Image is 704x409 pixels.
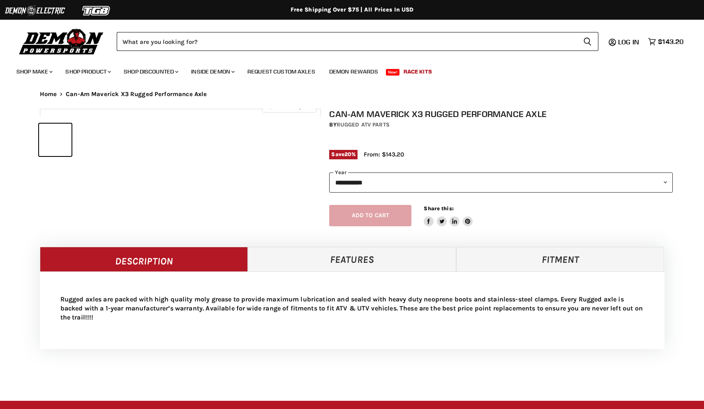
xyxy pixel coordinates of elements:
a: Race Kits [397,63,438,80]
h1: Can-Am Maverick X3 Rugged Performance Axle [329,109,673,119]
a: Fitment [456,247,665,271]
span: New! [386,69,400,76]
span: 20 [344,151,351,157]
a: Demon Rewards [323,63,384,80]
nav: Breadcrumbs [23,91,681,98]
span: Log in [618,38,639,46]
aside: Share this: [424,205,473,227]
a: Features [248,247,456,271]
a: Description [40,247,248,271]
input: Search [117,32,577,51]
a: Shop Discounted [118,63,183,80]
a: Log in [614,38,644,46]
a: $143.20 [644,36,688,48]
a: Shop Make [10,63,58,80]
div: by [329,120,673,129]
button: Search [577,32,598,51]
span: $143.20 [658,38,683,46]
a: Home [40,91,57,98]
span: Click to expand [266,103,312,110]
select: year [329,172,673,193]
form: Product [117,32,598,51]
span: From: $143.20 [364,151,404,158]
span: Share this: [424,205,453,211]
span: Save % [329,150,358,159]
div: Free Shipping Over $75 | All Prices In USD [23,6,681,14]
span: Can-Am Maverick X3 Rugged Performance Axle [66,91,207,98]
ul: Main menu [10,60,681,80]
img: Demon Electric Logo 2 [4,3,66,18]
a: Rugged ATV Parts [337,121,390,128]
a: Request Custom Axles [241,63,321,80]
img: Demon Powersports [16,27,106,56]
p: Rugged axles are packed with high quality moly grease to provide maximum lubrication and sealed w... [60,295,644,322]
a: Inside Demon [185,63,240,80]
button: IMAGE thumbnail [39,124,72,156]
a: Shop Product [59,63,116,80]
img: TGB Logo 2 [66,3,127,18]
